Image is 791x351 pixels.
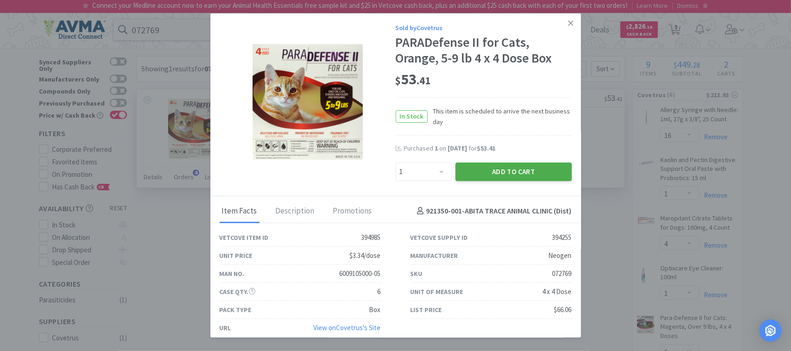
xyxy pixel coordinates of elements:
[428,106,572,127] span: This item is scheduled to arrive the next business day
[396,74,401,87] span: $
[220,287,255,297] div: Case Qty.
[340,268,381,279] div: 6009105000-05
[314,323,381,332] a: View onCovetrus's Site
[456,163,572,181] button: Add to Cart
[253,44,363,160] img: 9151fb8700654b64a075baf990e1d238_394255.png
[554,304,572,315] div: $66.06
[543,286,572,297] div: 4 x 4 Dose
[411,287,463,297] div: Unit of Measure
[411,305,442,315] div: List Price
[396,23,572,33] div: Sold by Covetrus
[396,35,572,66] div: PARADefense II for Cats, Orange, 5-9 lb 4 x 4 Dose Box
[220,232,269,243] div: Vetcove Item ID
[411,269,423,279] div: SKU
[417,74,431,87] span: . 41
[350,250,381,261] div: $3.34/dose
[396,70,431,88] span: 53
[220,251,253,261] div: Unit Price
[220,323,231,333] div: URL
[361,232,381,243] div: 394985
[220,269,245,279] div: Man No.
[220,305,252,315] div: Pack Type
[411,251,458,261] div: Manufacturer
[435,144,438,152] span: 1
[549,250,572,261] div: Neogen
[369,304,381,315] div: Box
[413,205,572,217] h4: 921350-001 - ABITA TRACE ANIMAL CLINIC (Dist)
[404,144,572,153] div: Purchased on for
[477,144,496,152] span: $53.41
[411,232,468,243] div: Vetcove Supply ID
[378,286,381,297] div: 6
[448,144,468,152] span: [DATE]
[273,200,317,223] div: Description
[759,320,782,342] div: Open Intercom Messenger
[331,200,374,223] div: Promotions
[552,268,572,279] div: 072769
[220,200,259,223] div: Item Facts
[552,232,572,243] div: 394255
[396,111,427,122] span: In Stock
